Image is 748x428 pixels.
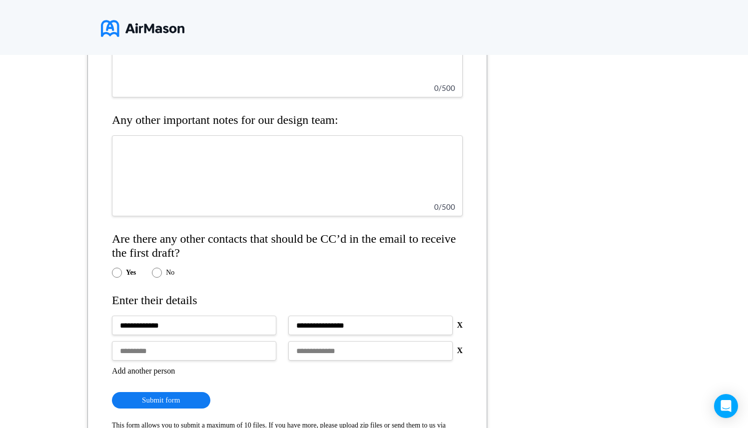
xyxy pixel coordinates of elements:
[457,321,463,330] button: X
[112,367,175,376] button: Add another person
[112,232,463,260] h4: Are there any other contacts that should be CC’d in the email to receive the first draft?
[714,394,738,418] div: Open Intercom Messenger
[112,392,210,409] button: Submit form
[457,346,463,355] button: X
[434,202,455,211] span: 0 / 500
[112,294,463,308] h4: Enter their details
[101,16,184,41] img: logo
[166,269,174,277] label: No
[112,113,463,127] h4: Any other important notes for our design team:
[126,269,136,277] label: Yes
[434,83,455,92] span: 0 / 500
